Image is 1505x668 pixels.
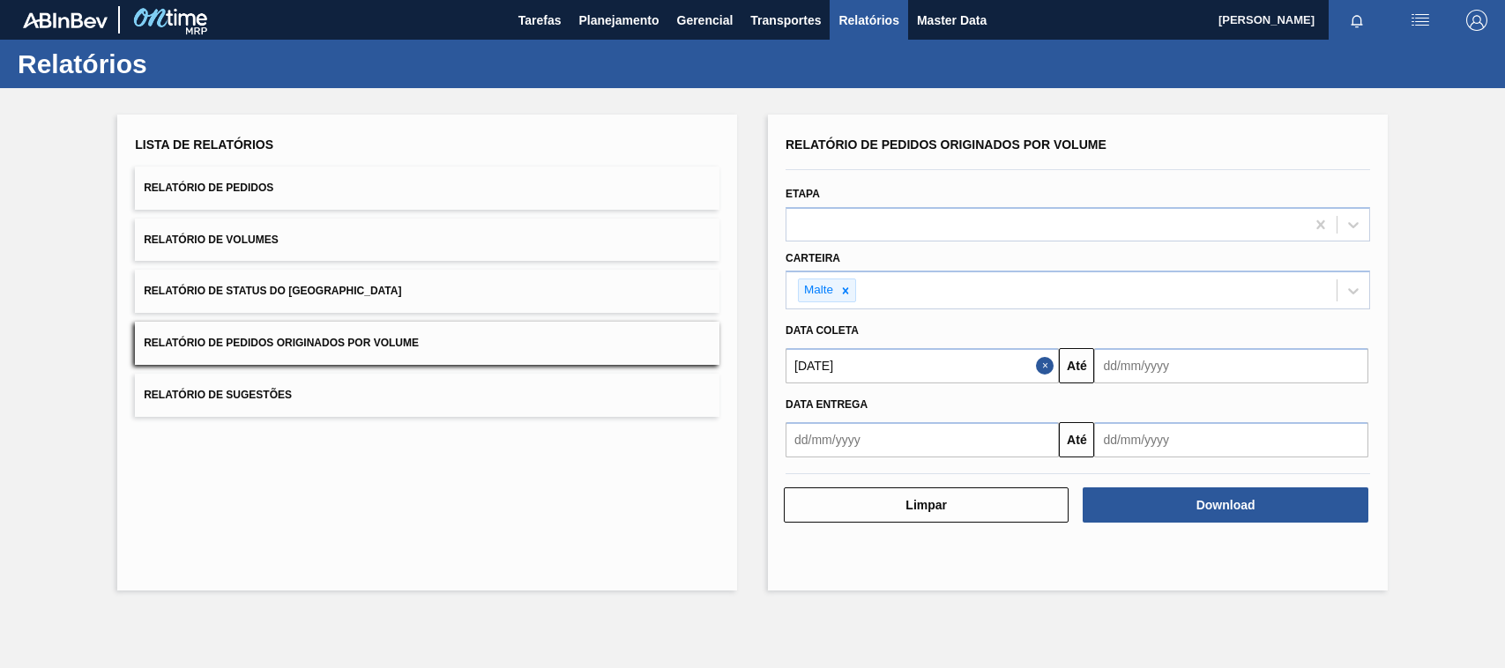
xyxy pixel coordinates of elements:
button: Close [1036,348,1059,383]
button: Relatório de Volumes [135,219,719,262]
span: Planejamento [578,10,659,31]
img: userActions [1410,10,1431,31]
label: Carteira [786,252,840,264]
span: Data coleta [786,324,859,337]
input: dd/mm/yyyy [1094,422,1367,457]
span: Transportes [750,10,821,31]
button: Download [1083,487,1367,523]
span: Master Data [917,10,987,31]
img: Logout [1466,10,1487,31]
button: Relatório de Status do [GEOGRAPHIC_DATA] [135,270,719,313]
button: Até [1059,348,1094,383]
button: Relatório de Pedidos [135,167,719,210]
button: Limpar [784,487,1069,523]
input: dd/mm/yyyy [1094,348,1367,383]
button: Até [1059,422,1094,457]
img: TNhmsLtSVTkK8tSr43FrP2fwEKptu5GPRR3wAAAABJRU5ErkJggg== [23,12,108,28]
label: Etapa [786,188,820,200]
span: Tarefas [518,10,562,31]
div: Malte [799,279,836,301]
span: Lista de Relatórios [135,137,273,152]
span: Relatório de Status do [GEOGRAPHIC_DATA] [144,285,401,297]
h1: Relatórios [18,54,331,74]
span: Relatório de Pedidos Originados por Volume [144,337,419,349]
span: Gerencial [677,10,734,31]
span: Relatório de Pedidos Originados por Volume [786,137,1106,152]
input: dd/mm/yyyy [786,422,1059,457]
input: dd/mm/yyyy [786,348,1059,383]
span: Relatório de Pedidos [144,182,273,194]
button: Relatório de Sugestões [135,374,719,417]
button: Notificações [1329,8,1385,33]
span: Data entrega [786,398,868,411]
span: Relatório de Sugestões [144,389,292,401]
button: Relatório de Pedidos Originados por Volume [135,322,719,365]
span: Relatório de Volumes [144,234,278,246]
span: Relatórios [838,10,898,31]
